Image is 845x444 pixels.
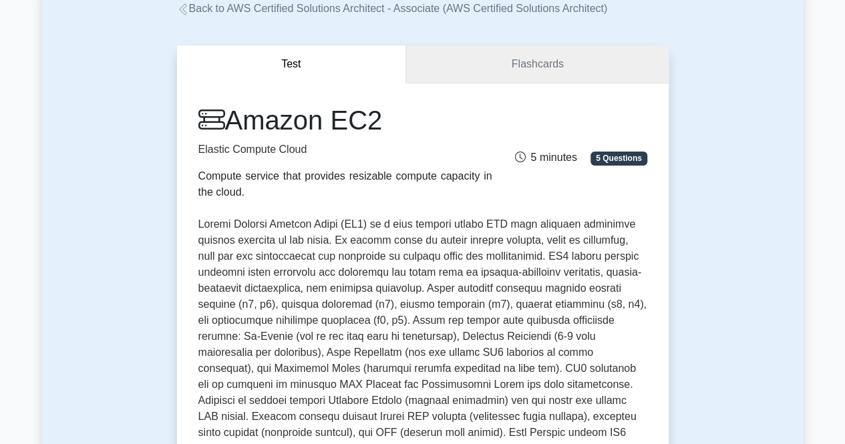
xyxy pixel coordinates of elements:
h1: Amazon EC2 [198,104,492,136]
span: 5 Questions [590,152,647,165]
span: 5 minutes [514,152,576,163]
a: Back to AWS Certified Solutions Architect - Associate (AWS Certified Solutions Architect) [177,3,608,14]
a: Flashcards [406,45,668,83]
p: Elastic Compute Cloud [198,142,492,158]
button: Test [177,45,407,83]
div: Compute service that provides resizable compute capacity in the cloud. [198,168,492,200]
